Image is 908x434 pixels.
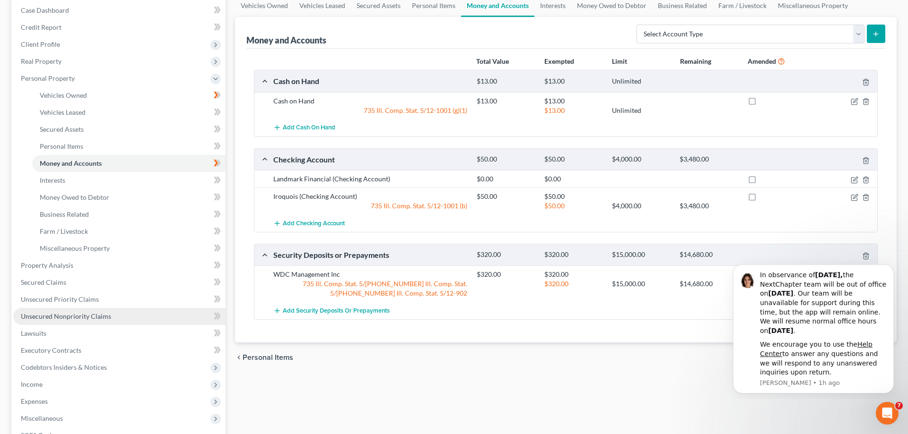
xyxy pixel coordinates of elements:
div: $13.00 [540,106,607,115]
strong: Limit [612,57,627,65]
div: $13.00 [540,77,607,86]
span: Client Profile [21,40,60,48]
div: Security Deposits or Prepayments [269,250,472,260]
span: Codebtors Insiders & Notices [21,363,107,371]
div: $320.00 [540,279,607,289]
span: Money Owed to Debtor [40,193,109,201]
div: $3,480.00 [675,155,742,164]
div: $0.00 [472,174,540,184]
div: 735 Ill. Comp. Stat. 5/12-1001 (g)(1) [269,106,472,115]
iframe: Intercom notifications message [719,256,908,399]
div: $50.00 [540,192,607,201]
a: Secured Claims [13,274,226,291]
div: 735 Ill. Comp. Stat. 5/12-1001 (b) [269,201,472,211]
button: chevron_left Personal Items [235,354,293,361]
div: $14,680.00 [675,279,742,289]
span: Unsecured Nonpriority Claims [21,312,111,320]
strong: Amended [748,57,776,65]
i: chevron_left [235,354,243,361]
span: Credit Report [21,23,61,31]
span: Money and Accounts [40,159,102,167]
span: Executory Contracts [21,346,81,354]
strong: Remaining [680,57,711,65]
span: Secured Claims [21,278,66,286]
span: 7 [895,402,903,409]
div: $50.00 [472,192,540,201]
span: Personal Items [243,354,293,361]
div: Landmark Financial (Checking Account) [269,174,472,184]
a: Lawsuits [13,325,226,342]
a: Money Owed to Debtor [32,189,226,206]
a: Farm / Livestock [32,223,226,240]
span: Secured Assets [40,125,84,133]
div: $4,000.00 [607,201,675,211]
div: $50.00 [540,155,607,164]
div: Money and Accounts [246,34,326,46]
div: $320.00 [472,270,540,279]
div: $320.00 [472,250,540,259]
a: Property Analysis [13,257,226,274]
iframe: Intercom live chat [876,402,899,425]
a: Money and Accounts [32,155,226,172]
a: Interests [32,172,226,189]
div: $3,480.00 [675,201,742,211]
button: Add Security Deposits or Prepayments [273,302,390,319]
span: Add Security Deposits or Prepayments [283,307,390,315]
strong: Total Value [476,57,509,65]
a: Credit Report [13,19,226,36]
span: Unsecured Priority Claims [21,295,99,303]
div: $15,000.00 [607,250,675,259]
div: Cash on Hand [269,76,472,86]
div: WDC Management Inc [269,270,472,279]
a: Unsecured Priority Claims [13,291,226,308]
a: Miscellaneous Property [32,240,226,257]
a: Executory Contracts [13,342,226,359]
span: Personal Items [40,142,83,150]
a: Case Dashboard [13,2,226,19]
button: Add Cash on Hand [273,119,335,136]
span: Property Analysis [21,261,73,269]
a: Business Related [32,206,226,223]
a: Vehicles Leased [32,104,226,121]
div: $15,000.00 [607,279,675,289]
span: Real Property [21,57,61,65]
span: Business Related [40,210,89,218]
div: Iroquois (Checking Account) [269,192,472,201]
button: Add Checking Account [273,214,345,232]
div: $14,680.00 [675,250,742,259]
span: Interests [40,176,65,184]
strong: Exempted [544,57,574,65]
a: Vehicles Owned [32,87,226,104]
div: $320.00 [540,270,607,279]
a: Unsecured Nonpriority Claims [13,308,226,325]
div: Checking Account [269,154,472,164]
span: Add Cash on Hand [283,124,335,132]
div: $50.00 [472,155,540,164]
div: $4,000.00 [607,155,675,164]
span: Lawsuits [21,329,46,337]
span: Case Dashboard [21,6,69,14]
a: Personal Items [32,138,226,155]
div: $13.00 [540,96,607,106]
span: Vehicles Owned [40,91,87,99]
a: Secured Assets [32,121,226,138]
span: Personal Property [21,74,75,82]
div: $13.00 [472,77,540,86]
span: Vehicles Leased [40,108,86,116]
span: Add Checking Account [283,220,345,227]
span: Income [21,380,43,388]
div: Cash on Hand [269,96,472,106]
span: Farm / Livestock [40,227,88,235]
div: Unlimited [607,77,675,86]
div: $13.00 [472,96,540,106]
div: 735 Ill. Comp. Stat. 5/[PHONE_NUMBER] Ill. Comp. Stat. 5/[PHONE_NUMBER] Ill. Comp. Stat. 5/12-902 [269,279,472,298]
